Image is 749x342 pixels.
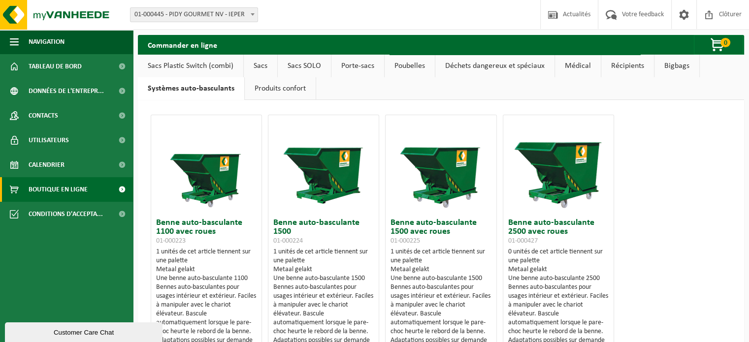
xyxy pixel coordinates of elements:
[273,218,374,245] h3: Benne auto-basculante 1500
[156,274,257,283] div: Une benne auto-basculante 1100
[435,55,554,77] a: Déchets dangereux et spéciaux
[29,202,103,226] span: Conditions d'accepta...
[156,265,257,274] div: Metaal gelakt
[391,218,491,245] h3: Benne auto-basculante 1500 avec roues
[508,237,538,245] span: 01-000427
[29,54,82,79] span: Tableau de bord
[138,77,244,100] a: Systèmes auto-basculants
[29,79,104,103] span: Données de l'entrepr...
[331,55,384,77] a: Porte-sacs
[391,237,420,245] span: 01-000225
[555,55,601,77] a: Médical
[29,153,65,177] span: Calendrier
[138,55,243,77] a: Sacs Plastic Switch (combi)
[694,35,743,55] button: 0
[391,274,491,283] div: Une benne auto-basculante 1500
[244,55,277,77] a: Sacs
[391,115,490,214] img: 01-000225
[274,115,373,214] img: 01-000224
[654,55,699,77] a: Bigbags
[508,265,609,274] div: Metaal gelakt
[157,115,256,214] img: 01-000223
[130,8,258,22] span: 01-000445 - PIDY GOURMET NV - IEPER
[156,237,186,245] span: 01-000223
[509,115,608,214] img: 01-000427
[29,177,88,202] span: Boutique en ligne
[130,7,258,22] span: 01-000445 - PIDY GOURMET NV - IEPER
[273,274,374,283] div: Une benne auto-basculante 1500
[273,265,374,274] div: Metaal gelakt
[720,38,730,47] span: 0
[138,35,227,54] h2: Commander en ligne
[29,103,58,128] span: Contacts
[391,265,491,274] div: Metaal gelakt
[29,128,69,153] span: Utilisateurs
[156,218,257,245] h3: Benne auto-basculante 1100 avec roues
[508,218,609,245] h3: Benne auto-basculante 2500 avec roues
[273,237,303,245] span: 01-000224
[29,30,65,54] span: Navigation
[601,55,654,77] a: Récipients
[385,55,435,77] a: Poubelles
[5,320,164,342] iframe: chat widget
[278,55,331,77] a: Sacs SOLO
[245,77,316,100] a: Produits confort
[508,274,609,283] div: Une benne auto-basculante 2500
